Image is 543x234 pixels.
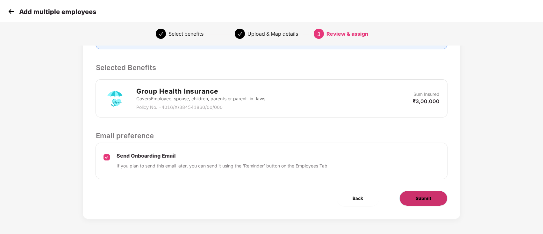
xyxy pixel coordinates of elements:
[136,86,265,96] h2: Group Health Insurance
[237,32,242,37] span: check
[337,191,379,206] button: Back
[158,32,163,37] span: check
[413,91,439,98] p: Sum Insured
[136,104,265,111] p: Policy No. - 4016/X/384541860/00/000
[326,29,368,39] div: Review & assign
[116,162,327,169] p: If you plan to send this email later, you can send it using the ‘Reminder’ button on the Employee...
[19,8,96,16] p: Add multiple employees
[247,29,298,39] div: Upload & Map details
[104,87,126,110] img: svg+xml;base64,PHN2ZyB4bWxucz0iaHR0cDovL3d3dy53My5vcmcvMjAwMC9zdmciIHdpZHRoPSI3MiIgaGVpZ2h0PSI3Mi...
[399,191,447,206] button: Submit
[413,98,439,105] p: ₹3,00,000
[317,31,320,37] span: 3
[6,7,16,16] img: svg+xml;base64,PHN2ZyB4bWxucz0iaHR0cDovL3d3dy53My5vcmcvMjAwMC9zdmciIHdpZHRoPSIzMCIgaGVpZ2h0PSIzMC...
[96,62,447,73] p: Selected Benefits
[416,195,431,202] span: Submit
[96,130,447,141] p: Email preference
[136,95,265,102] p: Covers Employee, spouse, children, parents or parent-in-laws
[116,152,327,159] p: Send Onboarding Email
[168,29,204,39] div: Select benefits
[353,195,363,202] span: Back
